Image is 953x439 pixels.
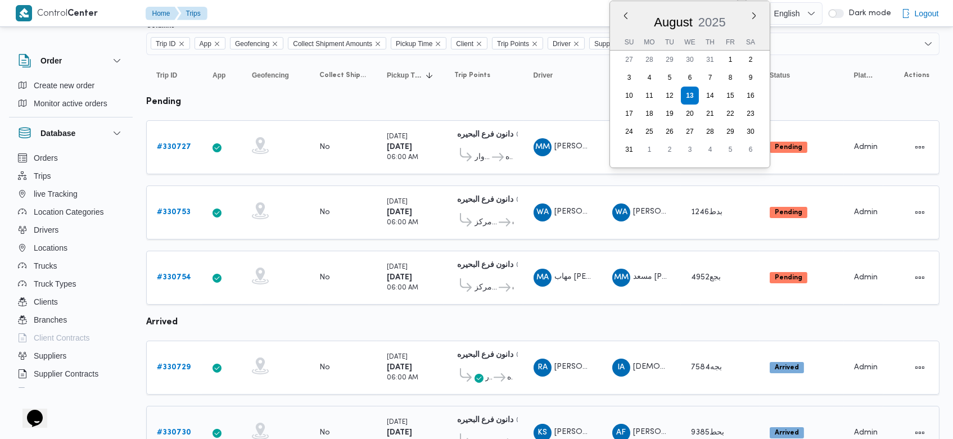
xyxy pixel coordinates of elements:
button: Supplier [608,66,675,84]
div: day-1 [640,141,658,159]
span: Location Categories [34,205,104,219]
small: [DATE] [387,354,408,360]
div: month-2025-08 [619,51,761,159]
button: Previous Month [621,11,630,20]
span: بحط9385 [691,429,724,436]
span: Trip Points [454,71,490,80]
span: Collect Shipment Amounts [293,38,372,50]
div: Button. Open the month selector. August is currently selected. [654,15,694,30]
button: Open list of options [924,39,933,48]
div: Muhammad Mahmood Alsaid Azam [534,138,552,156]
div: Muhab Alsaid Shhatah Alamsairi [534,269,552,287]
div: day-26 [661,123,679,141]
a: #330729 [157,361,191,374]
span: [PERSON_NAME] [554,208,618,215]
span: Pickup Time; Sorted in descending order [387,71,423,80]
span: RA [538,359,548,377]
div: day-31 [620,141,638,159]
button: Pickup TimeSorted in descending order [382,66,439,84]
span: Devices [34,385,62,399]
svg: Sorted in descending order [425,71,434,80]
div: day-20 [681,105,699,123]
div: day-3 [620,69,638,87]
span: [PERSON_NAME] [633,428,697,436]
button: Remove Trip ID from selection in this group [178,40,185,47]
span: App [213,71,225,80]
button: Geofencing [247,66,304,84]
div: day-31 [701,51,719,69]
button: Create new order [13,76,128,94]
b: # 330753 [157,209,191,216]
span: Trucks [34,259,57,273]
span: Geofencing [235,38,269,50]
button: Trips [13,167,128,185]
span: [PERSON_NAME] [633,208,697,215]
span: Arrived [770,362,804,373]
div: day-15 [721,87,739,105]
span: Pending [770,207,807,218]
button: Remove Pickup Time from selection in this group [435,40,441,47]
div: Wlaid Ahmad Mahmood Alamsairi [534,203,552,221]
div: day-14 [701,87,719,105]
button: Suppliers [13,347,128,365]
button: Devices [13,383,128,401]
button: App [208,66,236,84]
button: Truck Types [13,275,128,293]
div: Rajab Abadalamunam Bsaioni Shaban [534,359,552,377]
span: Admin [854,143,878,151]
span: Dark mode [844,9,891,18]
iframe: chat widget [11,394,47,428]
small: 02:02 PM [516,418,546,424]
span: MM [535,138,550,156]
b: Center [68,10,98,18]
div: day-29 [721,123,739,141]
div: Fr [721,34,739,50]
a: #330754 [157,271,191,284]
span: Trip ID [156,38,176,50]
div: day-10 [620,87,638,105]
button: Database [18,126,124,140]
b: [DATE] [387,364,412,371]
span: Status [770,71,791,80]
span: Client [451,37,487,49]
span: WA [615,203,627,221]
small: [DATE] [387,264,408,270]
button: Trucks [13,257,128,275]
small: 06:00 AM [387,375,418,381]
span: Locations [34,241,67,255]
div: Th [701,34,719,50]
div: day-16 [742,87,760,105]
button: Orders [13,149,128,167]
span: August [654,15,693,29]
span: Pending [770,142,807,153]
div: day-29 [661,51,679,69]
span: Pickup Time [396,38,432,50]
span: WA [536,203,549,221]
span: [PERSON_NAME] [PERSON_NAME] [554,428,685,436]
small: 02:02 PM [516,263,546,269]
b: [DATE] [387,274,412,281]
span: Trips [34,169,51,183]
span: Supplier [589,37,633,49]
button: Locations [13,239,128,257]
b: pending [146,98,181,106]
span: Client Contracts [34,331,90,345]
span: live Tracking [34,187,78,201]
button: Logout [897,2,943,25]
b: دانون فرع البحيره [457,196,513,203]
b: [DATE] [387,143,412,151]
div: day-2 [742,51,760,69]
b: # 330754 [157,274,191,281]
b: # 330729 [157,364,191,371]
span: Logout [915,7,939,20]
small: 06:00 AM [387,285,418,291]
span: Trip Points [497,38,529,50]
img: X8yXhbKr1z7QwAAAABJRU5ErkJggg== [16,5,32,21]
button: Actions [911,269,929,287]
h3: Order [40,54,62,67]
small: [DATE] [387,419,408,426]
div: day-13 [681,87,699,105]
span: Pending [770,272,807,283]
button: live Tracking [13,185,128,203]
button: Home [146,7,179,20]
